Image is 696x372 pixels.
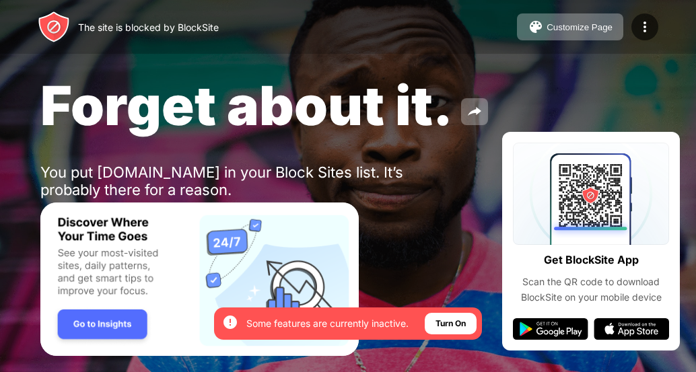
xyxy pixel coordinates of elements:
img: share.svg [466,104,483,120]
img: header-logo.svg [38,11,70,43]
img: google-play.svg [513,318,588,340]
div: You put [DOMAIN_NAME] in your Block Sites list. It’s probably there for a reason. [40,163,456,198]
div: Some features are currently inactive. [246,317,409,330]
img: pallet.svg [528,19,544,35]
iframe: Banner [40,202,359,357]
img: menu-icon.svg [637,19,653,35]
div: Customize Page [547,22,613,32]
div: The site is blocked by BlockSite [78,22,219,33]
button: Customize Page [517,13,623,40]
div: Turn On [436,317,466,330]
img: error-circle-white.svg [222,314,238,330]
span: Forget about it. [40,73,453,138]
img: app-store.svg [594,318,669,340]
